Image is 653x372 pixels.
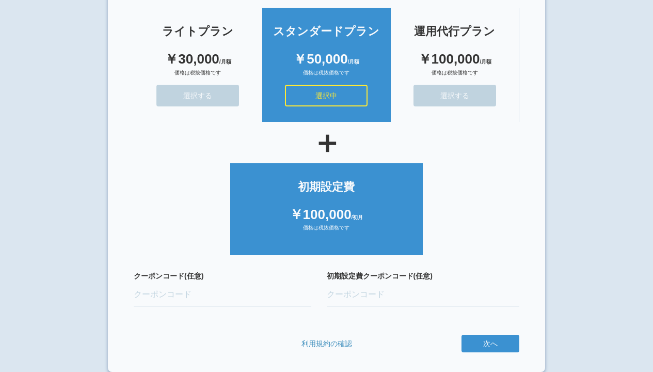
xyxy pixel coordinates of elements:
[301,338,352,349] a: 利用規約の確認
[413,85,496,106] button: 選択する
[401,23,508,39] div: 運用代行プラン
[480,59,491,65] span: /月額
[144,69,252,85] div: 価格は税抜価格です
[401,69,508,85] div: 価格は税抜価格です
[134,284,311,306] input: クーポンコード
[352,214,363,220] span: /初月
[241,179,412,195] div: 初期設定費
[144,23,252,39] div: ライトプラン
[134,127,519,158] div: ＋
[273,23,380,39] div: スタンダードプラン
[348,59,360,65] span: /月額
[134,271,311,281] label: クーポンコード(任意)
[144,50,252,69] div: ￥30,000
[461,335,519,352] button: 次へ
[273,69,380,85] div: 価格は税抜価格です
[219,59,231,65] span: /月額
[241,224,412,240] div: 価格は税抜価格です
[285,85,368,106] button: 選択中
[156,85,239,106] button: 選択する
[241,205,412,224] div: ￥100,000
[327,271,520,281] label: 初期設定費クーポンコード(任意)
[401,50,508,69] div: ￥100,000
[273,50,380,69] div: ￥50,000
[327,284,520,306] input: クーポンコード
